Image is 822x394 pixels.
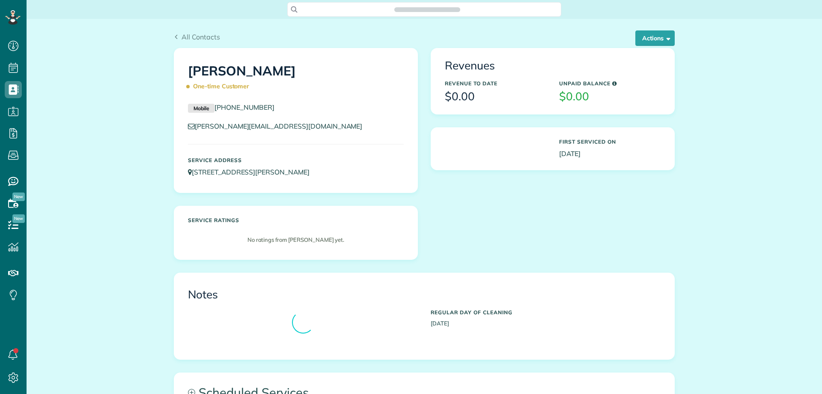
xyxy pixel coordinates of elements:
[559,139,661,144] h5: First Serviced On
[188,64,404,94] h1: [PERSON_NAME]
[445,90,546,103] h3: $0.00
[12,214,25,223] span: New
[403,5,451,14] span: Search ZenMaid…
[188,217,404,223] h5: Service ratings
[188,168,318,176] a: [STREET_ADDRESS][PERSON_NAME]
[188,79,253,94] span: One-time Customer
[12,192,25,201] span: New
[188,289,661,301] h3: Notes
[188,104,214,113] small: Mobile
[431,310,661,315] h5: Regular day of cleaning
[445,60,661,72] h3: Revenues
[188,157,404,163] h5: Service Address
[559,81,661,86] h5: Unpaid Balance
[559,90,661,103] h3: $0.00
[635,30,675,46] button: Actions
[445,81,546,86] h5: Revenue to Date
[424,305,667,328] div: [DATE]
[188,103,274,111] a: Mobile[PHONE_NUMBER]
[188,122,370,130] a: [PERSON_NAME][EMAIL_ADDRESS][DOMAIN_NAME]
[174,32,220,42] a: All Contacts
[192,236,399,244] p: No ratings from [PERSON_NAME] yet.
[182,33,220,41] span: All Contacts
[559,149,661,159] p: [DATE]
